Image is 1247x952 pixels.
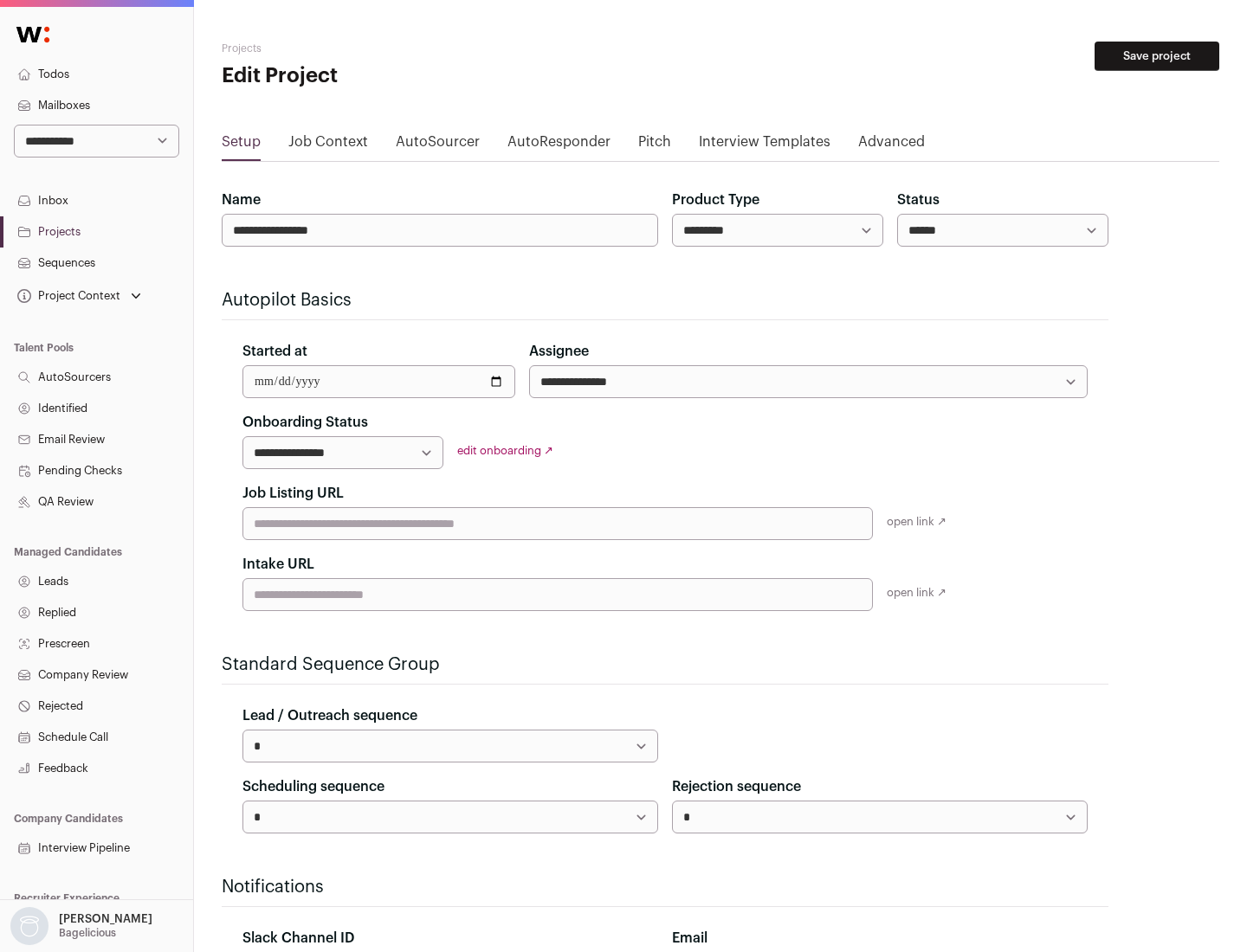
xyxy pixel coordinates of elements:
[222,42,554,55] h2: Projects
[14,289,120,303] div: Project Context
[457,445,553,456] a: edit onboarding ↗
[222,288,1108,312] h2: Autopilot Basics
[507,132,611,159] a: AutoResponder
[242,483,344,504] label: Job Listing URL
[672,190,759,210] label: Product Type
[242,928,354,949] label: Slack Channel ID
[222,190,261,210] label: Name
[10,907,48,945] img: nopic.png
[396,132,480,159] a: AutoSourcer
[858,132,925,159] a: Advanced
[222,875,1108,899] h2: Notifications
[7,907,156,945] button: Open dropdown
[222,132,261,159] a: Setup
[242,776,384,797] label: Scheduling sequence
[897,190,940,210] label: Status
[1095,42,1219,71] button: Save project
[288,132,368,159] a: Job Context
[242,554,314,575] label: Intake URL
[672,928,1088,949] div: Email
[638,132,671,159] a: Pitch
[699,132,830,159] a: Interview Templates
[59,926,116,940] p: Bagelicious
[242,705,417,726] label: Lead / Outreach sequence
[59,912,152,926] p: [PERSON_NAME]
[222,62,554,90] h1: Edit Project
[529,341,589,362] label: Assignee
[222,653,1108,677] h2: Standard Sequence Group
[242,341,307,362] label: Started at
[672,776,801,797] label: Rejection sequence
[242,412,368,433] label: Onboarding Status
[14,284,145,308] button: Open dropdown
[7,17,59,52] img: Wellfound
